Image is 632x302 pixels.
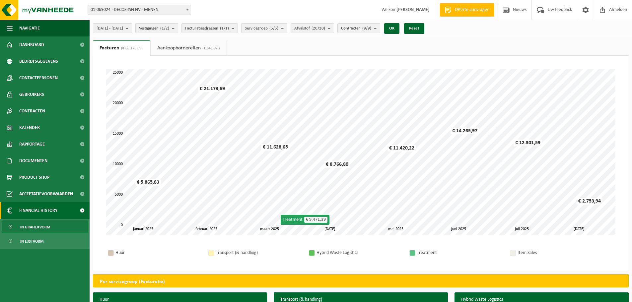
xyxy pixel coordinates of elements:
[2,235,88,247] a: In lijstvorm
[3,287,111,302] iframe: chat widget
[19,202,57,219] span: Financial History
[20,235,43,248] span: In lijstvorm
[93,274,628,289] h2: Per servicegroep (Facturatie)
[19,152,47,169] span: Documenten
[139,24,169,33] span: Vestigingen
[115,249,202,257] div: Huur
[20,221,50,233] span: In grafiekvorm
[19,70,58,86] span: Contactpersonen
[119,46,144,50] span: (€ 88.176,69 )
[201,46,220,50] span: (€ 641,92 )
[93,40,150,56] a: Facturen
[19,136,45,152] span: Rapportage
[261,144,290,151] div: € 11.628,65
[135,23,178,33] button: Vestigingen(1/2)
[417,249,503,257] div: Treatment
[151,40,227,56] a: Aankoopborderellen
[19,36,44,53] span: Dashboard
[245,24,278,33] span: Servicegroep
[337,23,380,33] button: Contracten(9/9)
[404,23,424,34] button: Reset
[341,24,371,33] span: Contracten
[19,53,58,70] span: Bedrijfsgegevens
[518,249,604,257] div: Item Sales
[88,5,191,15] span: 01-069024 - DECOSPAN NV - MENEN
[19,86,44,103] span: Gebruikers
[453,7,491,13] span: Offerte aanvragen
[362,26,371,30] count: (9/9)
[93,23,132,33] button: [DATE] - [DATE]
[304,217,327,223] span: € 9.471,39
[135,179,161,186] div: € 5.865,83
[97,24,123,33] span: [DATE] - [DATE]
[281,215,329,225] div: Treatment
[316,249,403,257] div: Hybrid Waste Logistics
[291,23,334,33] button: Afvalstof(20/20)
[577,198,602,205] div: € 2.753,94
[294,24,325,33] span: Afvalstof
[19,20,40,36] span: Navigatie
[160,26,169,30] count: (1/2)
[324,161,350,168] div: € 8.766,80
[19,103,45,119] span: Contracten
[185,24,229,33] span: Facturatieadressen
[514,140,542,146] div: € 12.301,59
[241,23,287,33] button: Servicegroep(5/5)
[396,7,430,12] strong: [PERSON_NAME]
[269,26,278,30] count: (5/5)
[440,3,494,17] a: Offerte aanvragen
[312,26,325,30] count: (20/20)
[451,128,479,134] div: € 14.265,97
[19,169,49,186] span: Product Shop
[220,26,229,30] count: (1/1)
[216,249,302,257] div: Transport (& handling)
[19,119,40,136] span: Kalender
[198,86,227,92] div: € 21.173,69
[181,23,238,33] button: Facturatieadressen(1/1)
[387,145,416,151] div: € 11.420,22
[384,23,399,34] button: OK
[2,220,88,233] a: In grafiekvorm
[19,186,73,202] span: Acceptatievoorwaarden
